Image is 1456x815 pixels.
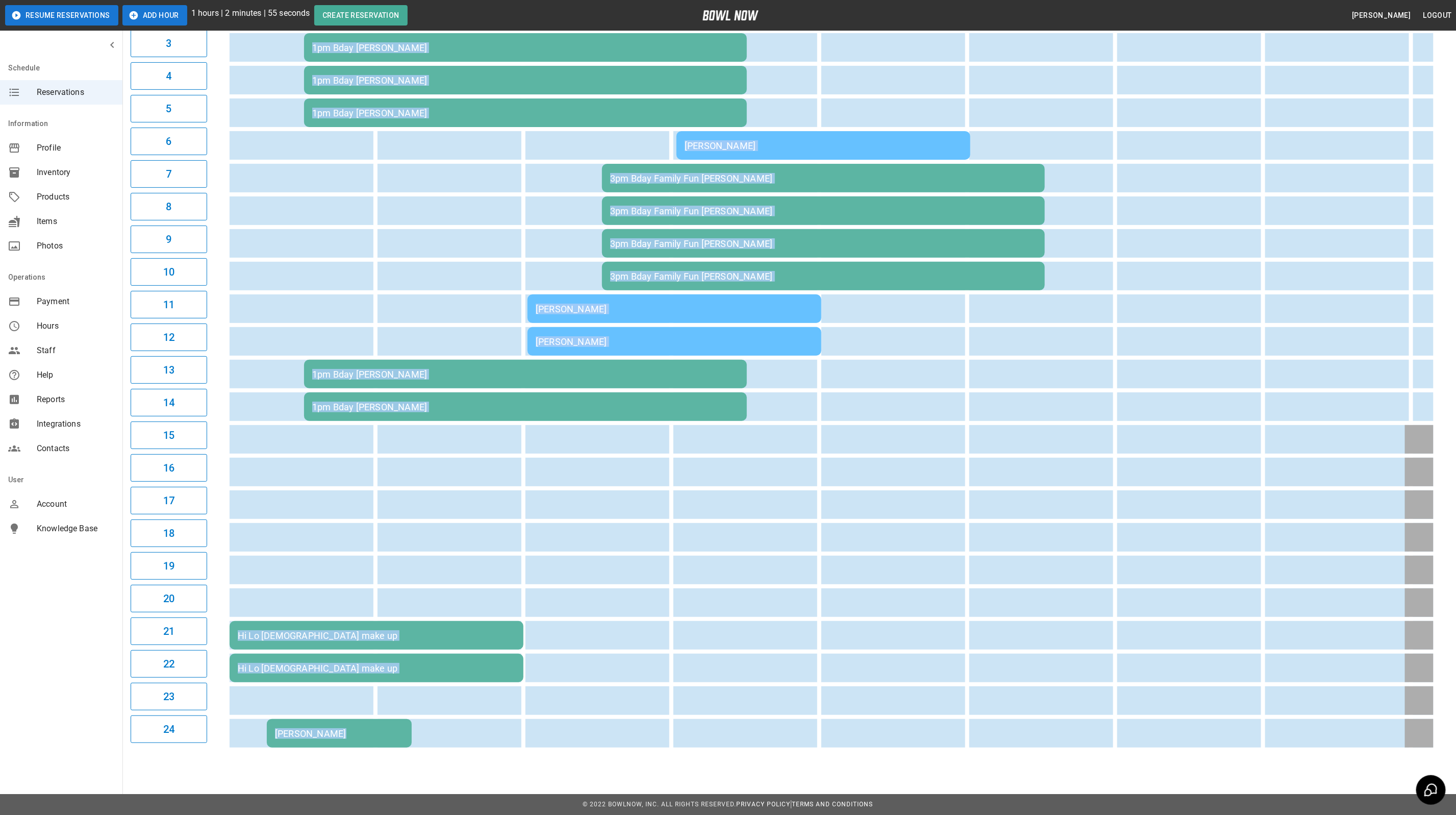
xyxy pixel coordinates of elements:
button: 11 [131,291,207,318]
h6: 23 [163,688,174,705]
button: 13 [131,356,207,384]
button: Add Hour [122,5,187,26]
span: Inventory [37,166,114,179]
div: 3pm Bday Family Fun [PERSON_NAME] [610,238,1037,249]
h6: 15 [163,427,174,443]
h6: 19 [163,558,174,574]
h6: 13 [163,362,174,378]
span: Knowledge Base [37,523,114,535]
div: 3pm Bday Family Fun [PERSON_NAME] [610,271,1037,282]
button: 12 [131,324,207,351]
h6: 14 [163,394,174,411]
button: 14 [131,389,207,416]
div: Hi Lo [DEMOGRAPHIC_DATA] make up [238,663,515,674]
span: © 2022 BowlNow, Inc. All Rights Reserved. [583,801,736,808]
span: Integrations [37,418,114,430]
button: 8 [131,193,207,220]
button: 5 [131,95,207,122]
button: 23 [131,683,207,710]
h6: 8 [166,199,171,215]
button: Create Reservation [314,5,408,26]
button: 15 [131,422,207,449]
button: 22 [131,650,207,678]
h6: 10 [163,264,174,280]
h6: 12 [163,329,174,345]
button: 21 [131,618,207,645]
h6: 17 [163,492,174,509]
span: Profile [37,142,114,154]
div: 1pm Bday [PERSON_NAME] [312,42,739,53]
h6: 20 [163,590,174,607]
button: 19 [131,552,207,580]
div: 1pm Bday [PERSON_NAME] [312,369,739,380]
span: Photos [37,240,114,252]
button: 24 [131,715,207,743]
span: Reservations [37,86,114,98]
p: 1 hours | 2 minutes | 55 seconds [191,7,310,26]
h6: 11 [163,297,174,313]
button: 9 [131,226,207,253]
div: [PERSON_NAME] [536,304,813,314]
button: 10 [131,258,207,286]
span: Products [37,191,114,203]
span: Reports [37,393,114,406]
span: Account [37,498,114,510]
button: [PERSON_NAME] [1348,6,1415,25]
button: 18 [131,520,207,547]
button: 16 [131,454,207,482]
div: 3pm Bday Family Fun [PERSON_NAME] [610,173,1037,184]
h6: 4 [166,68,171,84]
h6: 3 [166,35,171,52]
div: [PERSON_NAME] [685,140,962,151]
div: Hi Lo [DEMOGRAPHIC_DATA] make up [238,630,515,641]
span: Items [37,215,114,228]
button: Logout [1419,6,1456,25]
h6: 22 [163,656,174,672]
div: [PERSON_NAME] [275,728,404,739]
img: logo [702,10,759,20]
h6: 6 [166,133,171,150]
h6: 5 [166,101,171,117]
button: 4 [131,62,207,90]
a: Terms and Conditions [792,801,873,808]
h6: 16 [163,460,174,476]
button: 3 [131,30,207,57]
div: 1pm Bday [PERSON_NAME] [312,108,739,118]
h6: 24 [163,721,174,737]
span: Contacts [37,442,114,455]
a: Privacy Policy [736,801,790,808]
div: 1pm Bday [PERSON_NAME] [312,75,739,86]
button: 6 [131,128,207,155]
span: Staff [37,344,114,357]
div: 3pm Bday Family Fun [PERSON_NAME] [610,206,1037,216]
div: 1pm Bday [PERSON_NAME] [312,402,739,412]
button: 17 [131,487,207,514]
h6: 18 [163,525,174,541]
div: [PERSON_NAME] [536,336,813,347]
span: Help [37,369,114,381]
h6: 9 [166,231,171,248]
button: Resume Reservations [5,5,118,26]
h6: 7 [166,166,171,182]
span: Hours [37,320,114,332]
button: 7 [131,160,207,188]
span: Payment [37,295,114,308]
button: 20 [131,585,207,612]
h6: 21 [163,623,174,639]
